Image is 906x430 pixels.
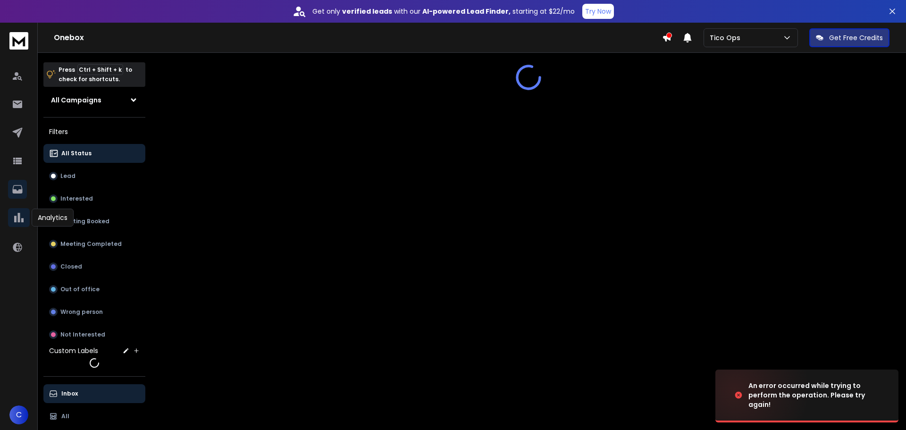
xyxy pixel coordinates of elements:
[32,209,74,227] div: Analytics
[748,381,887,409] div: An error occurred while trying to perform the operation. Please try again!
[422,7,511,16] strong: AI-powered Lead Finder,
[715,370,810,421] img: image
[43,235,145,253] button: Meeting Completed
[43,303,145,321] button: Wrong person
[60,240,122,248] p: Meeting Completed
[43,407,145,426] button: All
[60,263,82,270] p: Closed
[342,7,392,16] strong: verified leads
[43,167,145,185] button: Lead
[312,7,575,16] p: Get only with our starting at $22/mo
[59,65,132,84] p: Press to check for shortcuts.
[43,280,145,299] button: Out of office
[43,91,145,110] button: All Campaigns
[9,32,28,50] img: logo
[43,384,145,403] button: Inbox
[60,331,105,338] p: Not Interested
[60,286,100,293] p: Out of office
[43,189,145,208] button: Interested
[585,7,611,16] p: Try Now
[60,172,75,180] p: Lead
[51,95,101,105] h1: All Campaigns
[54,32,662,43] h1: Onebox
[809,28,889,47] button: Get Free Credits
[43,125,145,138] h3: Filters
[43,325,145,344] button: Not Interested
[61,390,78,397] p: Inbox
[61,413,69,420] p: All
[60,308,103,316] p: Wrong person
[61,150,92,157] p: All Status
[60,195,93,202] p: Interested
[9,405,28,424] button: C
[43,257,145,276] button: Closed
[43,144,145,163] button: All Status
[582,4,614,19] button: Try Now
[43,212,145,231] button: Meeting Booked
[710,33,744,42] p: Tico Ops
[60,218,109,225] p: Meeting Booked
[829,33,883,42] p: Get Free Credits
[49,346,98,355] h3: Custom Labels
[77,64,123,75] span: Ctrl + Shift + k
